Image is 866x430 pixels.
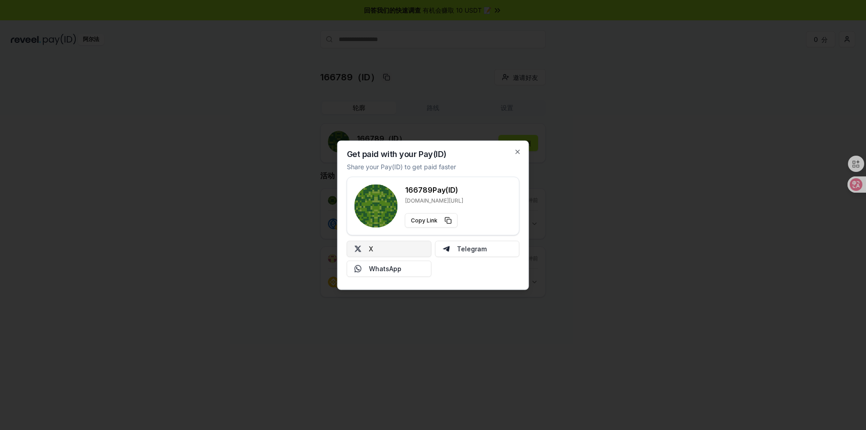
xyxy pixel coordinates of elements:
button: Telegram [435,240,520,257]
img: X [355,245,362,252]
p: [DOMAIN_NAME][URL] [405,197,463,204]
h2: Get paid with your Pay(ID) [347,150,447,158]
button: X [347,240,432,257]
h3: 166789 Pay(ID) [405,184,463,195]
img: Whatsapp [355,265,362,272]
p: Share your Pay(ID) to get paid faster [347,162,456,171]
button: WhatsApp [347,260,432,277]
img: Telegram [442,245,450,252]
button: Copy Link [405,213,458,227]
